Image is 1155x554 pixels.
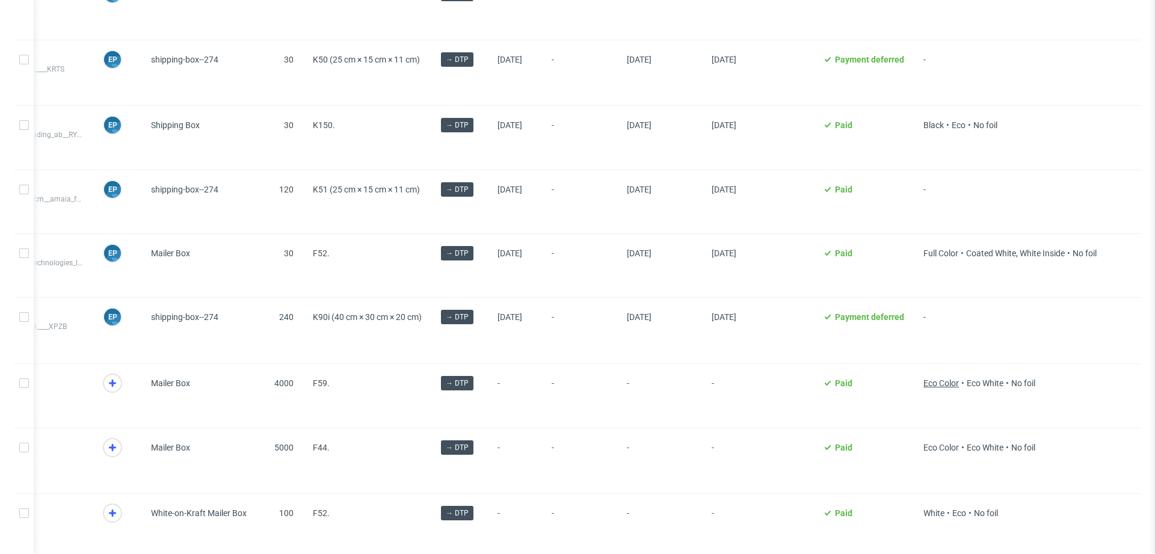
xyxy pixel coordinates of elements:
[835,185,852,194] span: Paid
[944,508,952,518] span: •
[967,378,1003,388] span: Eco White
[712,312,736,322] span: [DATE]
[151,443,190,452] span: Mailer Box
[712,185,736,194] span: [DATE]
[497,443,532,479] span: -
[497,378,532,413] span: -
[279,508,294,518] span: 100
[923,55,1112,91] span: -
[104,117,121,134] figcaption: EP
[712,248,736,258] span: [DATE]
[104,309,121,325] figcaption: EP
[552,248,608,283] span: -
[974,508,998,518] span: No foil
[1073,248,1097,258] span: No foil
[959,378,967,388] span: •
[627,508,692,543] span: -
[835,443,852,452] span: Paid
[958,248,966,258] span: •
[923,248,958,258] span: Full Color
[151,248,190,258] span: Mailer Box
[313,378,330,388] span: F59.
[446,248,469,259] span: → DTP
[313,443,330,452] span: F44.
[151,55,218,64] span: shipping-box--274
[966,508,974,518] span: •
[552,185,608,219] span: -
[284,55,294,64] span: 30
[446,54,469,65] span: → DTP
[952,508,966,518] span: Eco
[959,443,967,452] span: •
[973,120,997,130] span: No foil
[497,185,522,194] span: [DATE]
[966,248,1065,258] span: Coated White, White Inside
[627,120,651,130] span: [DATE]
[284,120,294,130] span: 30
[313,55,420,64] span: K50 (25 cm × 15 cm × 11 cm)
[552,378,608,413] span: -
[835,248,852,258] span: Paid
[313,120,335,130] span: K150.
[966,120,973,130] span: •
[552,443,608,479] span: -
[835,55,904,64] span: Payment deferred
[712,508,804,543] span: -
[627,185,651,194] span: [DATE]
[497,508,532,543] span: -
[835,312,904,322] span: Payment deferred
[552,55,608,91] span: -
[284,248,294,258] span: 30
[279,185,294,194] span: 120
[104,51,121,68] figcaption: EP
[446,378,469,389] span: → DTP
[944,120,952,130] span: •
[313,248,330,258] span: F52.
[1003,378,1011,388] span: •
[627,443,692,479] span: -
[835,378,852,388] span: Paid
[151,120,200,130] span: Shipping Box
[151,185,218,194] span: shipping-box--274
[923,443,959,452] span: Eco Color
[313,312,422,322] span: K90i (40 cm × 30 cm × 20 cm)
[712,55,736,64] span: [DATE]
[923,312,1112,348] span: -
[446,120,469,131] span: → DTP
[835,508,852,518] span: Paid
[151,312,218,322] span: shipping-box--274
[835,120,852,130] span: Paid
[712,378,804,413] span: -
[712,120,736,130] span: [DATE]
[446,184,469,195] span: → DTP
[627,248,651,258] span: [DATE]
[1011,443,1035,452] span: No foil
[923,508,944,518] span: White
[313,185,420,194] span: K51 (25 cm × 15 cm × 11 cm)
[552,120,608,155] span: -
[967,443,1003,452] span: Eco White
[274,378,294,388] span: 4000
[279,312,294,322] span: 240
[151,378,190,388] span: Mailer Box
[627,312,651,322] span: [DATE]
[923,378,959,388] span: Eco Color
[552,508,608,543] span: -
[104,245,121,262] figcaption: EP
[1011,378,1035,388] span: No foil
[446,442,469,453] span: → DTP
[446,508,469,519] span: → DTP
[952,120,966,130] span: Eco
[151,508,247,518] span: White-on-Kraft Mailer Box
[1003,443,1011,452] span: •
[552,312,608,348] span: -
[497,248,522,258] span: [DATE]
[104,181,121,198] figcaption: EP
[712,443,804,479] span: -
[497,55,522,64] span: [DATE]
[274,443,294,452] span: 5000
[923,185,1112,219] span: -
[497,120,522,130] span: [DATE]
[923,120,944,130] span: Black
[313,508,330,518] span: F52.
